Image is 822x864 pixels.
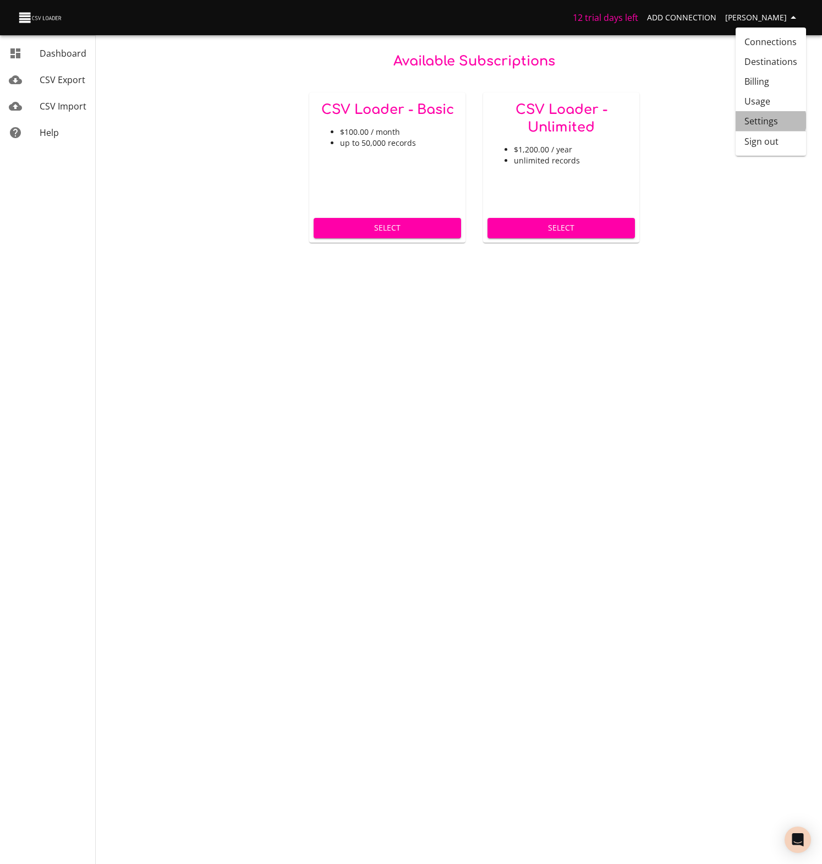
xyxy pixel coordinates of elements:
a: Settings [736,111,806,131]
h5: Available Subscriptions [309,53,639,70]
li: $1,200.00 / year [514,144,631,155]
span: Select [496,221,626,235]
span: [PERSON_NAME] [725,11,800,25]
span: CSV Import [40,100,86,112]
span: Help [40,127,59,139]
h5: CSV Loader - Basic [318,101,457,119]
h6: 12 trial days left [573,10,638,25]
span: Add Connection [647,11,716,25]
h5: CSV Loader - Unlimited [492,101,631,136]
a: Add Connection [643,8,721,28]
a: Usage [736,91,806,111]
div: Open Intercom Messenger [785,827,811,853]
span: CSV Export [40,74,85,86]
a: Destinations [736,52,806,72]
span: Dashboard [40,47,86,59]
button: Select [314,218,461,238]
span: Select [322,221,452,235]
a: Billing [736,72,806,91]
li: unlimited records [514,155,631,166]
a: Connections [736,32,806,52]
li: $100.00 / month [340,127,457,138]
li: Sign out [736,132,806,151]
li: up to 50,000 records [340,138,457,149]
button: Select [487,218,635,238]
button: [PERSON_NAME] [721,8,804,28]
img: CSV Loader [18,10,64,25]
